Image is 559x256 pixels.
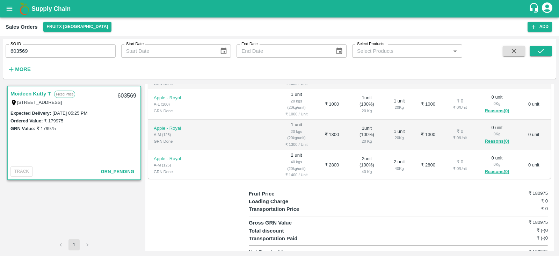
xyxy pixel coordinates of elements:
div: 40 Kg [391,165,408,172]
button: Open [450,47,459,56]
div: 20 Kg [354,138,379,144]
label: [DATE] 05:25 PM [52,111,87,116]
td: ₹ 2800 [315,150,349,180]
td: ₹ 1300 [315,120,349,150]
div: ₹ 1400 / Unit [283,172,309,178]
strong: More [15,66,31,72]
td: 1 unit [278,120,315,150]
td: 1 unit [278,89,315,120]
div: 1 unit [391,98,408,111]
button: Reasons(0) [482,168,511,176]
p: Apple - Royal [154,156,209,162]
button: open drawer [1,1,17,17]
div: 20 kgs (20kg/unit) [283,128,309,141]
div: A-M (125) [154,162,209,168]
input: Enter SO ID [6,44,116,58]
div: 20 kgs (20kg/unit) [283,98,309,111]
nav: pagination navigation [54,239,94,250]
h6: ₹ 180975 [498,248,548,255]
p: Fixed Price [54,91,75,98]
div: ₹ 0 / Unit [449,104,472,111]
h6: ₹ 180975 [498,219,548,226]
label: SO ID [10,41,21,47]
button: Choose date [333,44,346,58]
p: Apple - Royal [154,125,209,132]
button: Reasons(0) [482,107,511,115]
div: ₹ 0 / Unit [449,165,472,172]
div: 0 Kg [482,131,511,137]
td: ₹ 1300 [414,120,443,150]
div: ₹ 1000 / Unit [283,111,309,117]
td: 0 unit [517,120,551,150]
label: [STREET_ADDRESS] [17,100,62,105]
img: logo [17,2,31,16]
p: Apple - Royal [154,95,209,101]
td: 2 unit [278,150,315,180]
label: Start Date [126,41,144,47]
div: 0 Kg [482,161,511,168]
div: 20 Kg [391,135,408,141]
div: 2 unit ( 100 %) [354,156,379,175]
div: customer-support [529,2,541,15]
td: ₹ 1000 [414,89,443,120]
label: Select Products [357,41,384,47]
h6: ₹ 180975 [498,190,548,197]
span: GRN_Pending [101,169,134,174]
label: ₹ 179975 [44,118,63,123]
input: Select Products [354,47,449,56]
div: Sales Orders [6,22,38,31]
label: Ordered Value: [10,118,43,123]
button: Add [528,22,552,32]
div: account of current user [541,1,553,16]
td: ₹ 1000 [315,89,349,120]
input: End Date [237,44,329,58]
p: Fruit Price [249,190,324,198]
a: Moideen Kutty T [10,89,51,98]
p: Loading Charge [249,198,324,205]
div: 1 unit ( 100 %) [354,95,379,114]
div: 0 unit [482,94,511,115]
b: Supply Chain [31,5,71,12]
div: 0 unit [482,125,511,145]
td: 0 unit [517,150,551,180]
div: A-L (100) [154,101,209,107]
button: Choose date [217,44,230,58]
div: 20 Kg [391,104,408,111]
label: GRN Value: [10,126,35,131]
div: A-M (125) [154,131,209,138]
div: 40 Kg [354,169,379,175]
div: GRN Done [154,138,209,144]
p: Total discount [249,227,324,235]
div: GRN Done [154,108,209,114]
p: Transportation Paid [249,235,324,242]
div: ₹ 0 / Unit [449,135,472,141]
td: 0 unit [517,89,551,120]
h6: ₹ (-)0 [498,227,548,234]
div: ₹ 0 [449,159,472,165]
a: Supply Chain [31,4,529,14]
div: 40 kgs (20kg/unit) [283,159,309,172]
div: GRN Done [154,169,209,175]
div: 0 unit [482,155,511,176]
div: ₹ 0 [449,128,472,135]
td: ₹ 2800 [414,150,443,180]
h6: ₹ (-)0 [498,235,548,242]
div: 2 unit [391,159,408,172]
label: ₹ 179975 [37,126,56,131]
button: page 1 [68,239,80,250]
p: Transportation Price [249,205,324,213]
h6: ₹ 0 [498,205,548,212]
input: Start Date [121,44,214,58]
label: End Date [241,41,257,47]
label: Expected Delivery : [10,111,51,116]
button: More [6,63,32,75]
div: ₹ 1300 / Unit [283,141,309,148]
p: Gross GRN Value [249,219,324,227]
div: 0 Kg [482,100,511,107]
button: Reasons(0) [482,137,511,145]
button: Select DC [43,22,112,32]
div: 603569 [114,88,140,104]
div: 1 unit [391,128,408,141]
p: Net Receivables [249,248,324,256]
div: 20 Kg [354,108,379,114]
